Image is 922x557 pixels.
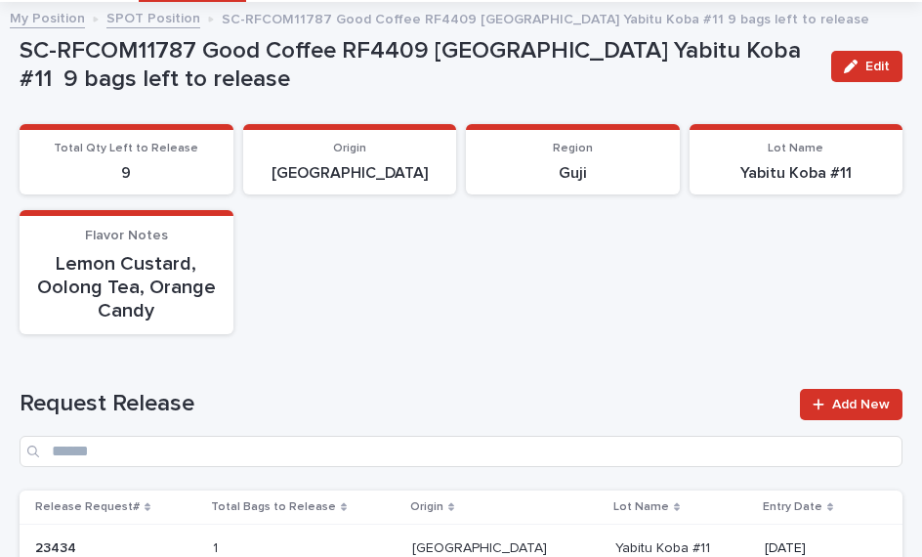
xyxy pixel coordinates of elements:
[20,37,816,94] p: SC-RFCOM11787 Good Coffee RF4409 [GEOGRAPHIC_DATA] Yabitu Koba #11 9 bags left to release
[85,229,168,242] span: Flavor Notes
[615,536,714,557] p: Yabitu Koba #11
[54,143,198,154] span: Total Qty Left to Release
[255,164,445,183] p: [GEOGRAPHIC_DATA]
[832,398,890,411] span: Add New
[768,143,823,154] span: Lot Name
[701,164,892,183] p: Yabitu Koba #11
[553,143,593,154] span: Region
[211,496,336,518] p: Total Bags to Release
[213,536,222,557] p: 1
[106,6,200,28] a: SPOT Position
[765,540,871,557] p: [DATE]
[613,496,669,518] p: Lot Name
[20,390,788,418] h1: Request Release
[763,496,822,518] p: Entry Date
[333,143,366,154] span: Origin
[10,6,85,28] a: My Position
[412,536,551,557] p: [GEOGRAPHIC_DATA]
[31,164,222,183] p: 9
[865,60,890,73] span: Edit
[20,436,902,467] input: Search
[831,51,902,82] button: Edit
[410,496,443,518] p: Origin
[478,164,668,183] p: Guji
[35,536,80,557] p: 23434
[222,7,869,28] p: SC-RFCOM11787 Good Coffee RF4409 [GEOGRAPHIC_DATA] Yabitu Koba #11 9 bags left to release
[35,496,140,518] p: Release Request#
[31,252,222,322] p: Lemon Custard, Oolong Tea, Orange Candy
[800,389,902,420] a: Add New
